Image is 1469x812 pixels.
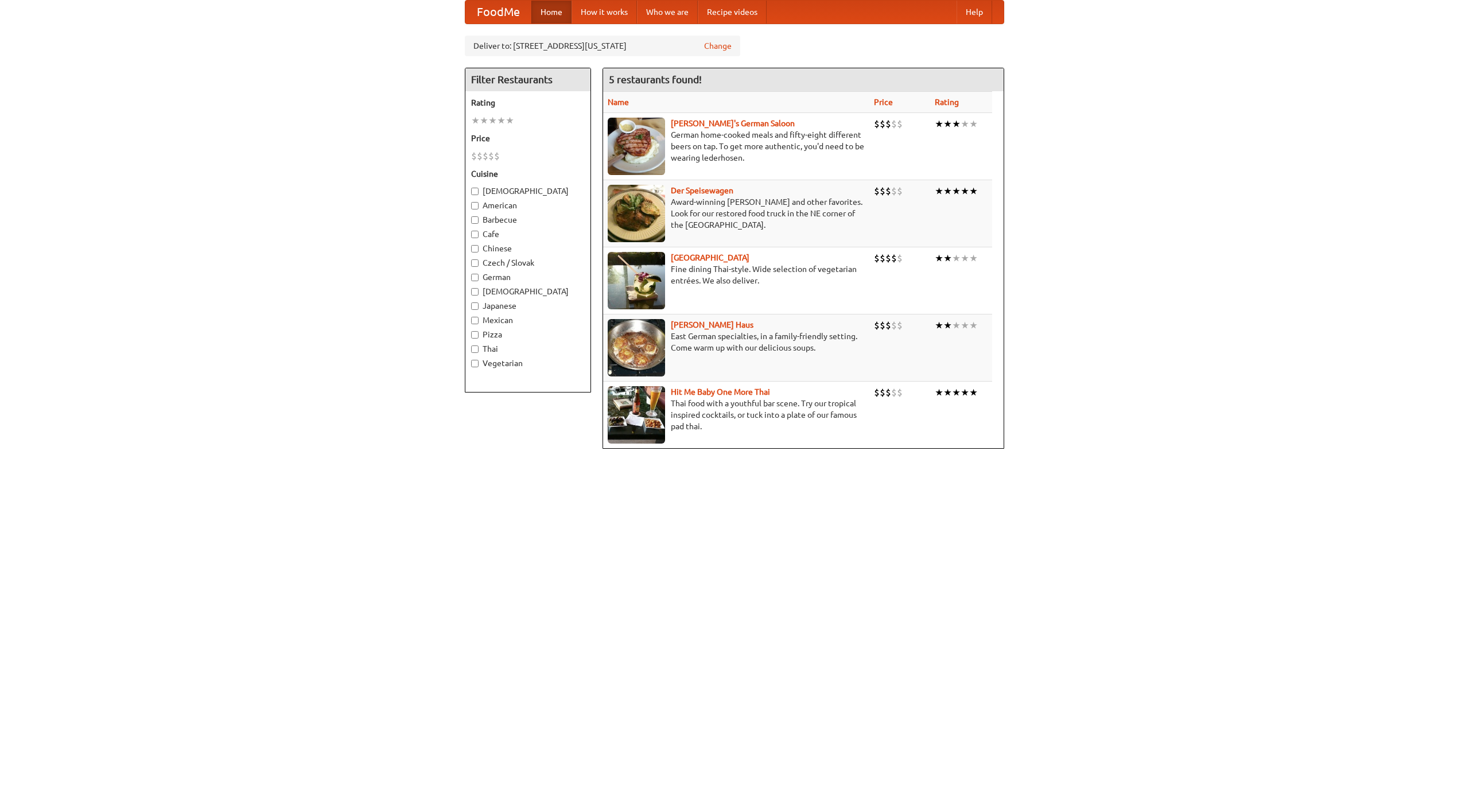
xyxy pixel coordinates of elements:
li: ★ [935,386,943,399]
img: babythai.jpg [608,386,665,444]
label: Japanese [471,300,585,312]
input: [DEMOGRAPHIC_DATA] [471,288,479,296]
li: ★ [961,386,969,399]
li: ★ [969,252,978,265]
li: $ [874,386,880,399]
p: Fine dining Thai-style. Wide selection of vegetarian entrées. We also deliver. [608,263,865,286]
li: $ [880,386,885,399]
label: Mexican [471,314,585,326]
li: ★ [943,319,952,332]
li: $ [891,185,897,197]
a: [PERSON_NAME] Haus [671,320,753,329]
label: Cafe [471,228,585,240]
li: ★ [961,118,969,130]
li: $ [891,252,897,265]
p: Thai food with a youthful bar scene. Try our tropical inspired cocktails, or tuck into a plate of... [608,398,865,432]
li: $ [885,319,891,332]
input: Pizza [471,331,479,339]
li: $ [477,150,483,162]
li: ★ [952,319,961,332]
label: [DEMOGRAPHIC_DATA] [471,286,585,297]
label: Thai [471,343,585,355]
li: $ [885,252,891,265]
li: $ [897,319,903,332]
a: Recipe videos [698,1,767,24]
li: ★ [961,185,969,197]
h5: Cuisine [471,168,585,180]
li: ★ [935,118,943,130]
label: Chinese [471,243,585,254]
li: ★ [943,185,952,197]
p: German home-cooked meals and fifty-eight different beers on tap. To get more authentic, you'd nee... [608,129,865,164]
h5: Price [471,133,585,144]
li: ★ [506,114,514,127]
li: $ [891,319,897,332]
input: Barbecue [471,216,479,224]
li: ★ [952,118,961,130]
li: $ [874,252,880,265]
div: Deliver to: [STREET_ADDRESS][US_STATE] [465,36,740,56]
a: Price [874,98,893,107]
label: American [471,200,585,211]
input: Cafe [471,231,479,238]
img: esthers.jpg [608,118,665,175]
li: ★ [471,114,480,127]
p: East German specialties, in a family-friendly setting. Come warm up with our delicious soups. [608,331,865,353]
a: Home [531,1,572,24]
li: ★ [952,185,961,197]
li: ★ [952,252,961,265]
li: ★ [943,386,952,399]
li: ★ [497,114,506,127]
input: Mexican [471,317,479,324]
a: Der Speisewagen [671,186,733,195]
ng-pluralize: 5 restaurants found! [609,74,702,85]
li: $ [874,118,880,130]
li: $ [874,319,880,332]
li: ★ [935,252,943,265]
img: kohlhaus.jpg [608,319,665,376]
li: $ [885,386,891,399]
li: ★ [969,118,978,130]
li: ★ [488,114,497,127]
li: $ [897,185,903,197]
img: satay.jpg [608,252,665,309]
label: Czech / Slovak [471,257,585,269]
label: Vegetarian [471,358,585,369]
li: $ [488,150,494,162]
li: $ [885,118,891,130]
input: Japanese [471,302,479,310]
input: German [471,274,479,281]
h4: Filter Restaurants [465,68,590,91]
li: $ [891,386,897,399]
li: $ [494,150,500,162]
li: $ [897,386,903,399]
b: [PERSON_NAME]'s German Saloon [671,119,795,128]
li: $ [880,252,885,265]
li: $ [897,118,903,130]
input: Chinese [471,245,479,252]
input: Czech / Slovak [471,259,479,267]
input: American [471,202,479,209]
li: $ [483,150,488,162]
li: $ [880,319,885,332]
a: Hit Me Baby One More Thai [671,387,770,397]
input: Thai [471,345,479,353]
li: ★ [480,114,488,127]
li: ★ [943,118,952,130]
li: ★ [935,319,943,332]
a: [GEOGRAPHIC_DATA] [671,253,749,262]
a: How it works [572,1,637,24]
label: Pizza [471,329,585,340]
label: [DEMOGRAPHIC_DATA] [471,185,585,197]
li: ★ [961,252,969,265]
input: [DEMOGRAPHIC_DATA] [471,188,479,195]
a: Who we are [637,1,698,24]
li: $ [891,118,897,130]
li: ★ [935,185,943,197]
label: German [471,271,585,283]
li: ★ [969,319,978,332]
